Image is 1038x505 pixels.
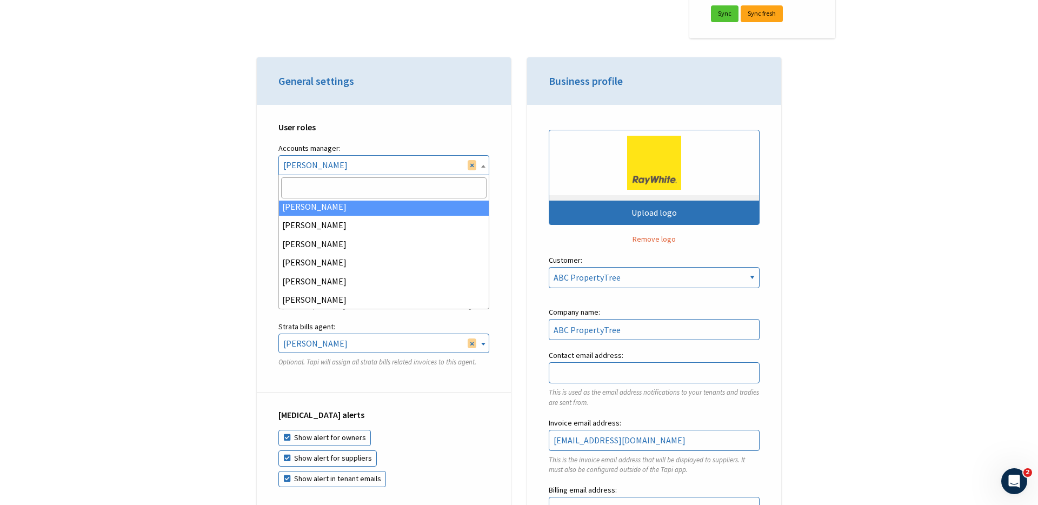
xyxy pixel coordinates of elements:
iframe: Intercom live chat [1001,468,1027,494]
p: This is used as the email address notifications to your tenants and tradies are sent from. [549,388,760,407]
a: Sync [711,5,738,22]
span: Remove all items [468,338,476,348]
div: Upload logo [549,201,759,224]
label: Invoice email address: [549,416,760,451]
li: [PERSON_NAME] [279,197,489,216]
li: [PERSON_NAME] [279,290,489,309]
label: Strata bills agent: [278,320,489,334]
span: Rebekah Osborne [278,334,489,353]
span: 2 [1023,468,1032,477]
strong: User roles [278,122,316,132]
label: Customer: [549,254,760,297]
label: Show alert for owners [278,430,371,446]
h3: Business profile [549,74,760,89]
label: Accounts manager: [278,142,489,155]
label: Company name: [549,305,760,340]
input: Invoice email address: [549,430,760,451]
h3: General settings [278,74,489,89]
span: Remove all items [468,160,476,170]
a: Sync fresh [741,5,783,22]
li: [PERSON_NAME] [279,272,489,290]
button: Remove logo [549,234,760,245]
label: Show alert for suppliers [278,450,377,467]
label: Show alert in tenant emails [278,471,386,487]
button: Upload logo [549,130,760,225]
span: Rebekah Osborne [278,155,489,175]
select: Customer: [549,267,760,288]
strong: [MEDICAL_DATA] alerts [278,409,364,420]
img: .jpg [627,136,681,190]
p: Optional. Tapi will assign all strata bills related invoices to this agent. [278,357,489,367]
li: [PERSON_NAME] [279,253,489,271]
li: [PERSON_NAME] [279,235,489,253]
input: Company name: [549,319,760,340]
label: Contact email address: [549,349,760,383]
li: [PERSON_NAME] [279,216,489,234]
p: This is the invoice email address that will be displayed to suppliers. It must also be configured... [549,455,760,475]
span: Rebekah Osborne [279,334,489,353]
input: Contact email address: [549,362,760,383]
span: Rebekah Osborne [279,156,489,174]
